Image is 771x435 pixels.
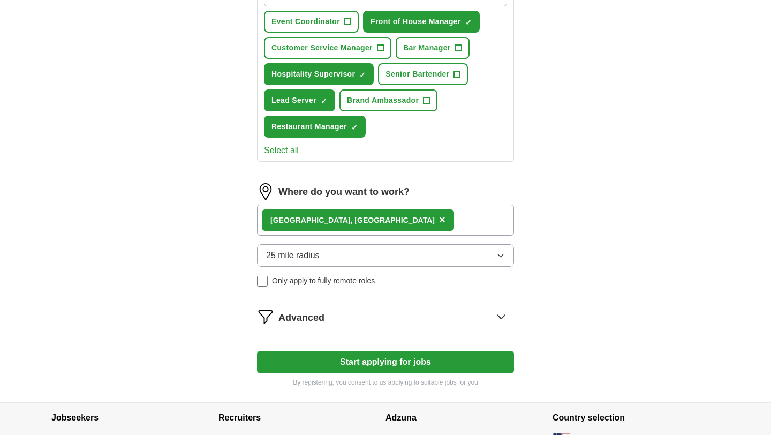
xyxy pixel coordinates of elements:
[257,244,514,267] button: 25 mile radius
[385,69,449,80] span: Senior Bartender
[339,89,437,111] button: Brand Ambassador
[396,37,470,59] button: Bar Manager
[257,183,274,200] img: location.png
[351,123,358,132] span: ✓
[257,351,514,373] button: Start applying for jobs
[272,275,375,287] span: Only apply to fully remote roles
[321,97,327,106] span: ✓
[439,212,445,228] button: ×
[257,276,268,287] input: Only apply to fully remote roles
[278,185,410,199] label: Where do you want to work?
[270,215,435,226] div: , [GEOGRAPHIC_DATA]
[371,16,461,27] span: Front of House Manager
[378,63,468,85] button: Senior Bartender
[257,308,274,325] img: filter
[465,18,472,27] span: ✓
[271,95,316,106] span: Lead Server
[264,63,374,85] button: Hospitality Supervisor✓
[270,216,351,224] strong: [GEOGRAPHIC_DATA]
[439,214,445,226] span: ×
[264,37,391,59] button: Customer Service Manager
[266,249,320,262] span: 25 mile radius
[264,89,335,111] button: Lead Server✓
[278,311,324,325] span: Advanced
[363,11,480,33] button: Front of House Manager✓
[359,71,366,79] span: ✓
[347,95,419,106] span: Brand Ambassador
[264,116,366,138] button: Restaurant Manager✓
[271,42,373,54] span: Customer Service Manager
[264,144,299,157] button: Select all
[271,121,347,132] span: Restaurant Manager
[271,69,355,80] span: Hospitality Supervisor
[271,16,340,27] span: Event Coordinator
[257,378,514,387] p: By registering, you consent to us applying to suitable jobs for you
[403,42,451,54] span: Bar Manager
[264,11,359,33] button: Event Coordinator
[553,403,720,433] h4: Country selection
